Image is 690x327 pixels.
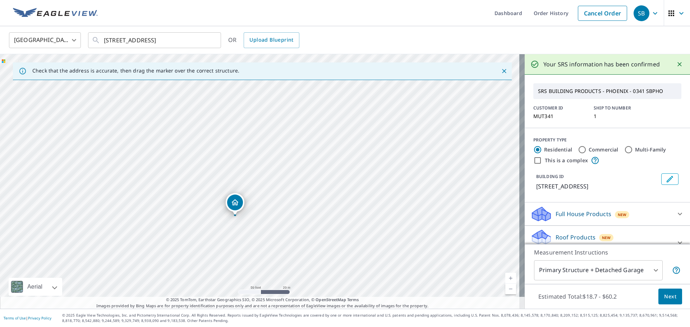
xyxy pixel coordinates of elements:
img: EV Logo [13,8,98,19]
p: Estimated Total: $18.7 - $60.2 [533,289,622,304]
p: | [4,316,51,320]
div: Primary Structure + Detached Garage [534,260,663,280]
p: CUSTOMER ID [533,105,585,111]
div: OR [228,32,299,48]
a: Privacy Policy [28,316,51,321]
p: Check that the address is accurate, then drag the marker over the correct structure. [32,67,239,74]
p: Roof Products [556,233,595,242]
span: Your report will include the primary structure and a detached garage if one exists. [672,266,681,275]
label: Residential [544,146,572,153]
span: New [602,235,611,240]
span: Upload Blueprint [249,36,293,45]
button: Edit building 1 [661,173,678,185]
button: Close [500,66,509,76]
button: Close [675,60,684,69]
p: Measurement Instructions [534,248,681,257]
div: Full House ProductsNew [530,205,684,223]
a: Current Level 19, Zoom Out [505,284,516,294]
div: Roof ProductsNewPremium with Regular Delivery [530,229,684,257]
p: SRS BUILDING PRODUCTS - PHOENIX - 0341 SBPHO [535,85,680,97]
a: Upload Blueprint [244,32,299,48]
a: Cancel Order [578,6,627,21]
input: Search by address or latitude-longitude [104,30,206,50]
p: Your SRS information has been confirmed [543,60,660,69]
span: Next [664,292,676,301]
button: Next [658,289,682,305]
label: This is a complex [545,157,588,164]
div: Aerial [25,278,45,296]
div: PROPERTY TYPE [533,137,681,143]
a: OpenStreetMap [316,297,346,302]
div: SB [634,5,649,21]
div: Dropped pin, building 1, Residential property, 8952 E Camino Del Santo Scottsdale, AZ 85260 [226,193,244,215]
label: Commercial [589,146,618,153]
a: Terms of Use [4,316,26,321]
p: 1 [594,113,645,119]
p: Full House Products [556,210,611,218]
p: BUILDING ID [536,173,564,179]
p: MUT341 [533,113,585,119]
a: Current Level 19, Zoom In [505,273,516,284]
p: [STREET_ADDRESS] [536,182,658,191]
span: © 2025 TomTom, Earthstar Geographics SIO, © 2025 Microsoft Corporation, © [166,297,359,303]
div: Aerial [9,278,62,296]
a: Terms [347,297,359,302]
p: © 2025 Eagle View Technologies, Inc. and Pictometry International Corp. All Rights Reserved. Repo... [62,313,686,323]
label: Multi-Family [635,146,666,153]
div: [GEOGRAPHIC_DATA] [9,30,81,50]
p: SHIP TO NUMBER [594,105,645,111]
span: New [618,212,627,218]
